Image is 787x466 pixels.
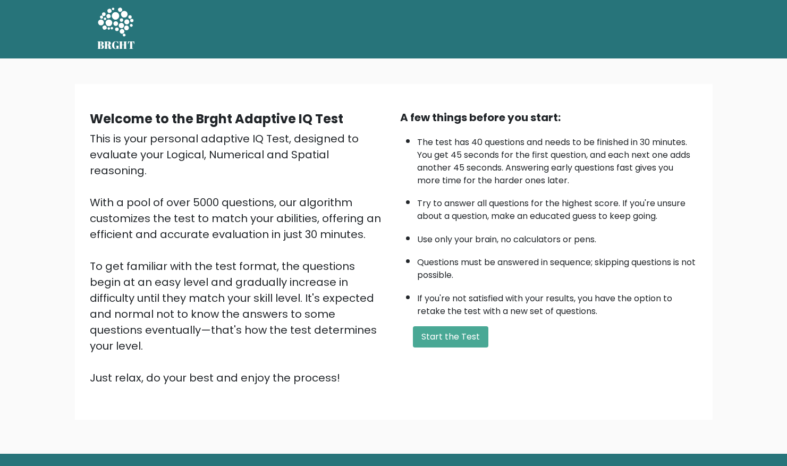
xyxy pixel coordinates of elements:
[417,228,698,246] li: Use only your brain, no calculators or pens.
[400,109,698,125] div: A few things before you start:
[417,251,698,282] li: Questions must be answered in sequence; skipping questions is not possible.
[417,287,698,318] li: If you're not satisfied with your results, you have the option to retake the test with a new set ...
[417,192,698,223] li: Try to answer all questions for the highest score. If you're unsure about a question, make an edu...
[90,131,387,386] div: This is your personal adaptive IQ Test, designed to evaluate your Logical, Numerical and Spatial ...
[97,39,136,52] h5: BRGHT
[97,4,136,54] a: BRGHT
[413,326,488,348] button: Start the Test
[417,131,698,187] li: The test has 40 questions and needs to be finished in 30 minutes. You get 45 seconds for the firs...
[90,110,343,128] b: Welcome to the Brght Adaptive IQ Test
